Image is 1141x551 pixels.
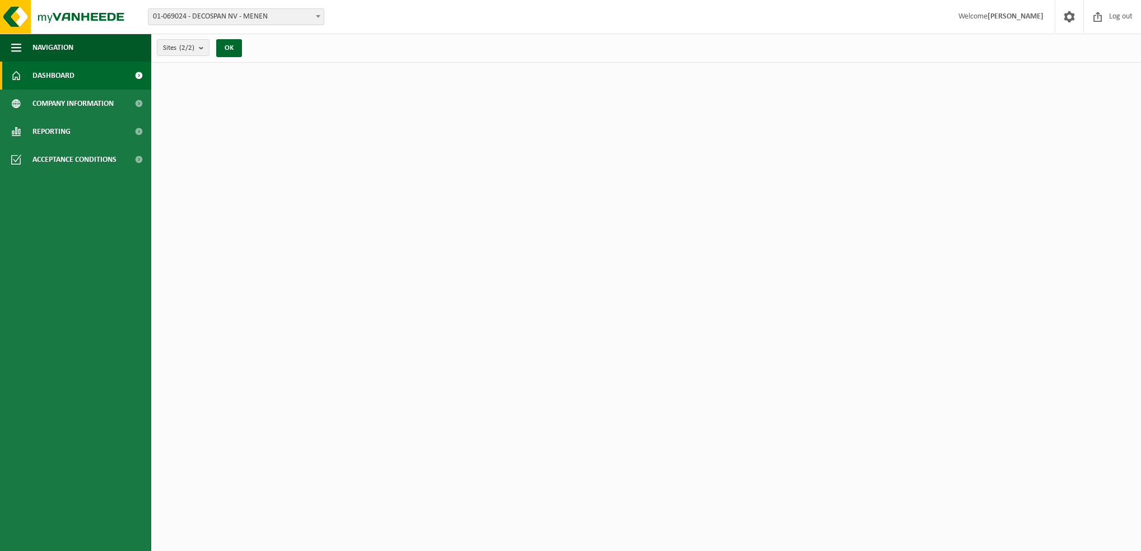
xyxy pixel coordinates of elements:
[32,146,117,174] span: Acceptance conditions
[32,62,74,90] span: Dashboard
[179,44,194,52] count: (2/2)
[216,39,242,57] button: OK
[32,90,114,118] span: Company information
[148,9,324,25] span: 01-069024 - DECOSPAN NV - MENEN
[163,40,194,57] span: Sites
[157,39,209,56] button: Sites(2/2)
[32,34,73,62] span: Navigation
[32,118,71,146] span: Reporting
[148,8,324,25] span: 01-069024 - DECOSPAN NV - MENEN
[988,12,1044,21] strong: [PERSON_NAME]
